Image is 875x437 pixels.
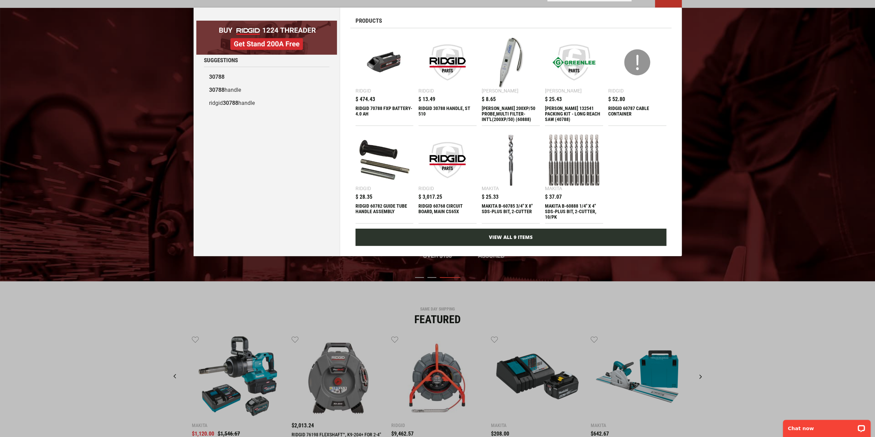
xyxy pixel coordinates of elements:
[778,415,875,437] iframe: LiveChat chat widget
[548,37,600,88] img: Greenlee 132541 PACKING KIT - LONG REACH SAW (40788)
[482,33,540,125] a: Greenlee 200XP/50 PROBE,MULTI FILTER-INT'L(200XP/50) (60888) [PERSON_NAME] $ 8.65 [PERSON_NAME] 2...
[359,134,410,186] img: RIDGID 60782 GUIDE TUBE HANDLE ASSEMBLY
[545,106,603,122] div: Greenlee 132541 PACKING KIT - LONG REACH SAW (40788)
[545,131,603,223] a: MAKITA B-60888 1/4 Makita $ 37.07 MAKITA B-60888 1/4" X 4" SDS-PLUS BIT, 2-CUTTER, 10/PK
[196,21,337,26] a: BOGO: Buy RIDGID® 1224 Threader, Get Stand 200A Free!
[548,134,600,186] img: MAKITA B-60888 1/4
[356,186,371,191] div: Ridgid
[356,97,375,102] span: $ 474.43
[356,203,414,220] div: RIDGID 60782 GUIDE TUBE HANDLE ASSEMBLY
[545,33,603,125] a: Greenlee 132541 PACKING KIT - LONG REACH SAW (40788) [PERSON_NAME] $ 25.43 [PERSON_NAME] 132541 P...
[545,88,582,93] div: [PERSON_NAME]
[608,33,666,125] a: RIDGID 60787 CABLE CONTAINER Ridgid $ 52.80 RIDGID 60787 CABLE CONTAINER
[482,203,540,220] div: MAKITA B-60785 3/4
[482,106,540,122] div: Greenlee 200XP/50 PROBE,MULTI FILTER-INT'L(200XP/50) (60888)
[545,194,562,200] span: $ 37.07
[482,97,496,102] span: $ 8.65
[418,106,477,122] div: RIDGID 30788 HANDLE, ST 510
[545,203,603,220] div: MAKITA B-60888 1/4
[418,88,434,93] div: Ridgid
[422,37,473,88] img: RIDGID 30788 HANDLE, ST 510
[608,97,625,102] span: $ 52.80
[422,134,473,186] img: RIDGID 60768 CIRCUIT BOARD, MAIN CS65X
[418,33,477,125] a: RIDGID 30788 HANDLE, ST 510 Ridgid $ 13.49 RIDGID 30788 HANDLE, ST 510
[356,33,414,125] a: RIDGID 70788 FXP BATTERY- 4.0 AH Ridgid $ 474.43 RIDGID 70788 FXP BATTERY- 4.0 AH
[356,18,382,24] span: Products
[204,97,329,110] a: ridgid30788handle
[209,74,225,80] b: 30788
[356,88,371,93] div: Ridgid
[418,194,442,200] span: $ 3,017.25
[223,100,238,106] b: 30788
[612,37,663,88] img: RIDGID 60787 CABLE CONTAINER
[485,134,536,186] img: MAKITA B-60785 3/4
[608,106,666,122] div: RIDGID 60787 CABLE CONTAINER
[482,186,499,191] div: Makita
[209,87,225,93] b: 30788
[418,186,434,191] div: Ridgid
[356,131,414,223] a: RIDGID 60782 GUIDE TUBE HANDLE ASSEMBLY Ridgid $ 28.35 RIDGID 60782 GUIDE TUBE HANDLE ASSEMBLY
[204,70,329,84] a: 30788
[482,131,540,223] a: MAKITA B-60785 3/4 Makita $ 25.33 MAKITA B-60785 3/4" X 8" SDS-PLUS BIT, 2-CUTTER
[359,37,410,88] img: RIDGID 70788 FXP BATTERY- 4.0 AH
[356,194,372,200] span: $ 28.35
[418,131,477,223] a: RIDGID 60768 CIRCUIT BOARD, MAIN CS65X Ridgid $ 3,017.25 RIDGID 60768 CIRCUIT BOARD, MAIN CS65X
[545,186,562,191] div: Makita
[608,88,624,93] div: Ridgid
[485,37,536,88] img: Greenlee 200XP/50 PROBE,MULTI FILTER-INT'L(200XP/50) (60888)
[356,106,414,122] div: RIDGID 70788 FXP BATTERY- 4.0 AH
[482,194,499,200] span: $ 25.33
[482,88,518,93] div: [PERSON_NAME]
[204,84,329,97] a: 30788handle
[418,97,435,102] span: $ 13.49
[418,203,477,220] div: RIDGID 60768 CIRCUIT BOARD, MAIN CS65X
[204,57,238,63] span: Suggestions
[545,97,562,102] span: $ 25.43
[196,21,337,55] img: BOGO: Buy RIDGID® 1224 Threader, Get Stand 200A Free!
[356,229,666,246] a: View All 9 Items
